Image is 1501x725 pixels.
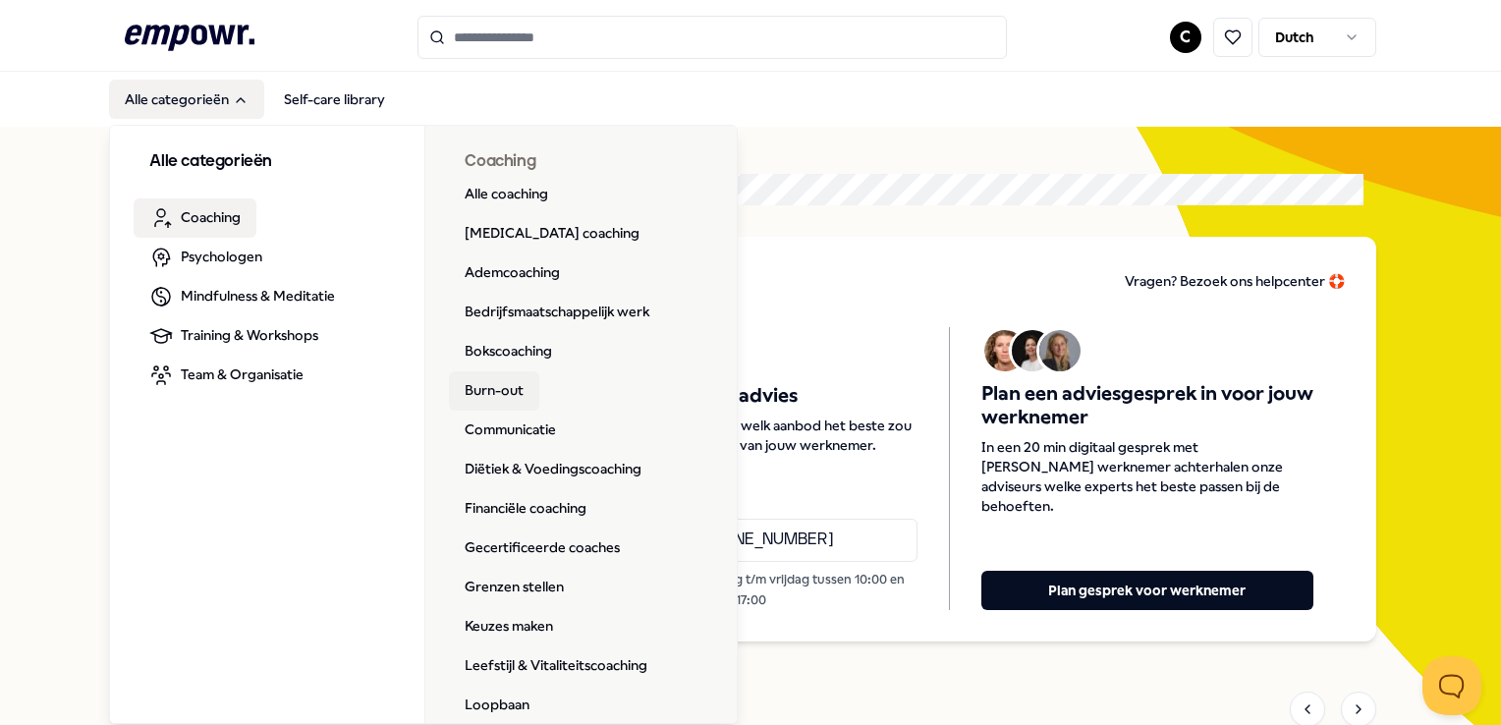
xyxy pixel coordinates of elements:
[1125,268,1345,296] a: Vragen? Bezoek ons helpcenter 🛟
[268,80,401,119] a: Self-care library
[449,214,655,253] a: [MEDICAL_DATA] coaching
[449,686,545,725] a: Loopbaan
[181,363,304,385] span: Team & Organisatie
[584,384,917,408] span: Krijg telefonisch advies
[449,607,569,646] a: Keuzes maken
[584,570,917,610] p: Bereikbaar van maandag t/m vrijdag tussen 10:00 en 17:00
[149,149,385,175] h3: Alle categorieën
[449,568,580,607] a: Grenzen stellen
[981,437,1313,516] span: In een 20 min digitaal gesprek met [PERSON_NAME] werknemer achterhalen onze adviseurs welke exper...
[449,293,665,332] a: Bedrijfsmaatschappelijk werk
[449,411,572,450] a: Communicatie
[181,246,262,267] span: Psychologen
[449,489,602,529] a: Financiële coaching
[449,646,663,686] a: Leefstijl & Vitaliteitscoaching
[449,529,636,568] a: Gecertificeerde coaches
[1422,656,1481,715] iframe: Help Scout Beacon - Open
[449,253,576,293] a: Ademcoaching
[1039,330,1081,371] img: Avatar
[984,330,1026,371] img: Avatar
[134,356,319,395] a: Team & Organisatie
[1012,330,1053,371] img: Avatar
[1170,22,1201,53] button: C
[417,16,1007,59] input: Search for products, categories or subcategories
[981,571,1313,610] button: Plan gesprek voor werknemer
[449,371,539,411] a: Burn-out
[449,175,564,214] a: Alle coaching
[449,332,568,371] a: Bokscoaching
[449,450,657,489] a: Diëtiek & Voedingscoaching
[981,382,1313,429] span: Plan een adviesgesprek in voor jouw werknemer
[181,324,318,346] span: Training & Workshops
[134,316,334,356] a: Training & Workshops
[110,126,739,725] div: Alle categorieën
[134,277,351,316] a: Mindfulness & Meditatie
[1125,273,1345,289] span: Vragen? Bezoek ons helpcenter 🛟
[134,198,256,238] a: Coaching
[109,80,401,119] nav: Main
[465,149,699,175] h3: Coaching
[584,416,917,455] span: Overleg zelf telefonisch welk aanbod het beste zou passen bij de behoeften van jouw werknemer.
[109,80,264,119] button: Alle categorieën
[134,238,278,277] a: Psychologen
[181,285,335,307] span: Mindfulness & Meditatie
[584,519,917,562] a: Bel [PHONE_NUMBER]
[181,206,241,228] span: Coaching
